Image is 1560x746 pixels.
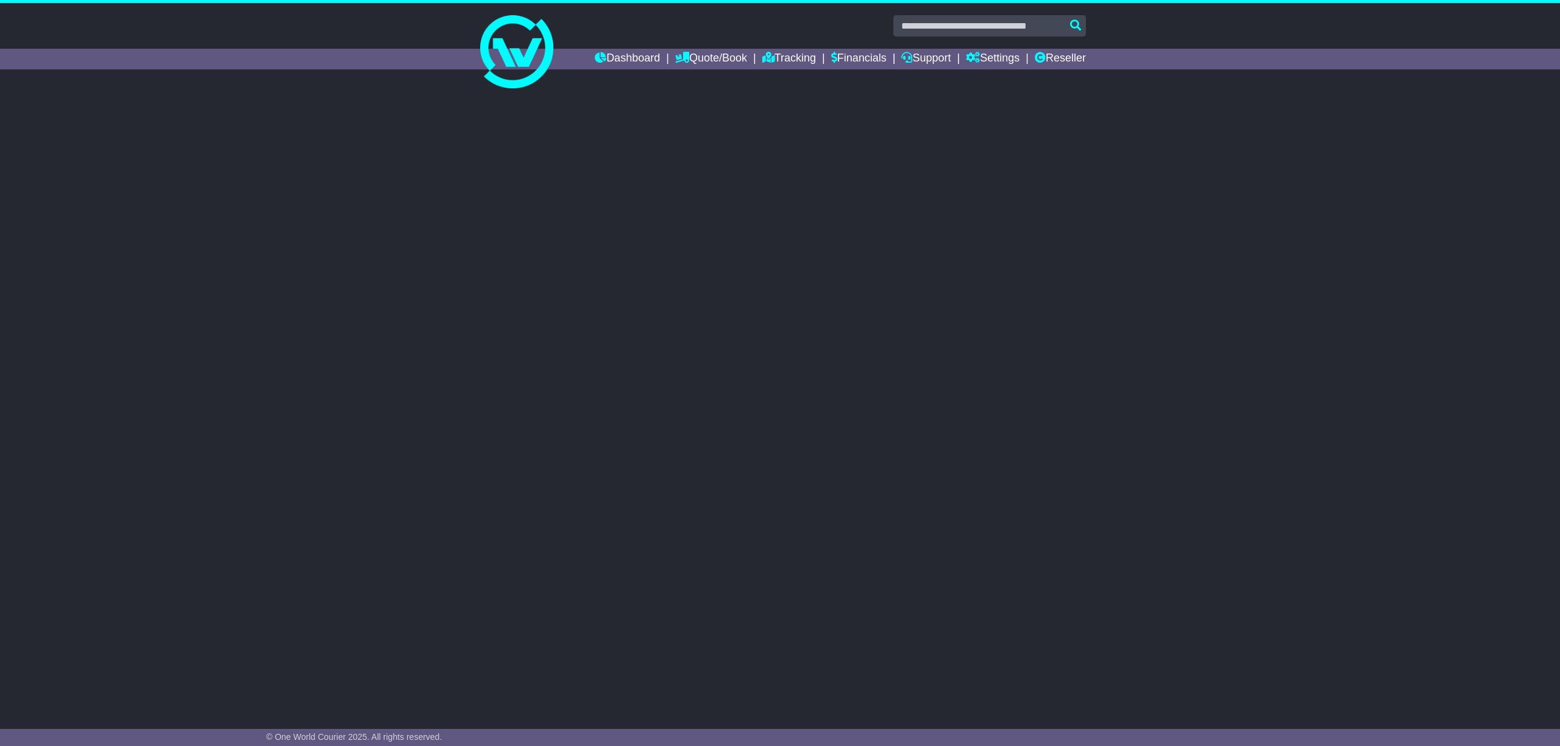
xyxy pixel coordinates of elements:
a: Reseller [1035,49,1086,69]
span: © One World Courier 2025. All rights reserved. [266,732,442,742]
a: Support [901,49,951,69]
a: Dashboard [595,49,660,69]
a: Quote/Book [675,49,747,69]
a: Tracking [762,49,816,69]
a: Settings [966,49,1019,69]
a: Financials [831,49,887,69]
